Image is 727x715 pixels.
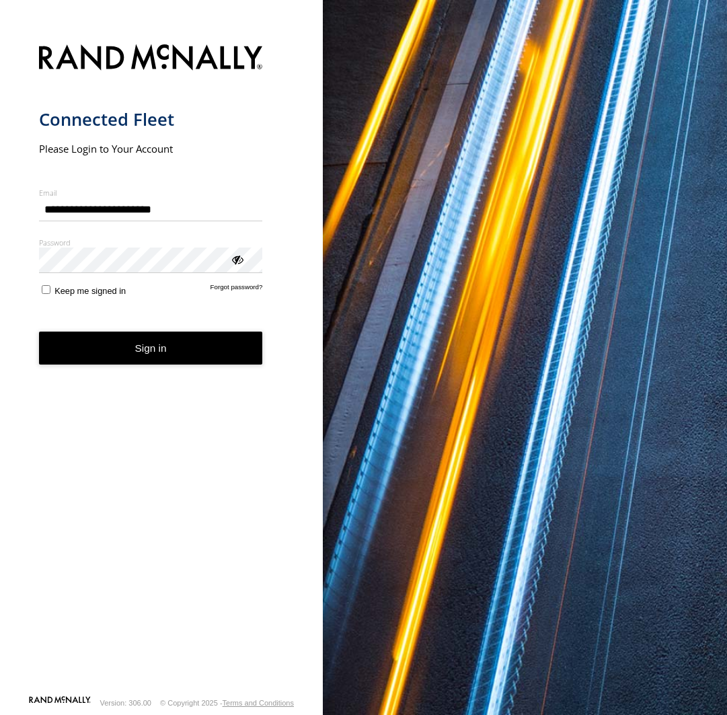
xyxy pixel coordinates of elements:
div: Version: 306.00 [100,699,151,707]
img: Rand McNally [39,42,263,76]
a: Terms and Conditions [223,699,294,707]
label: Password [39,237,263,248]
form: main [39,36,284,695]
a: Forgot password? [211,283,263,296]
label: Email [39,188,263,198]
div: ViewPassword [230,252,243,266]
a: Visit our Website [29,696,91,710]
button: Sign in [39,332,263,365]
span: Keep me signed in [54,286,126,296]
input: Keep me signed in [42,285,50,294]
h1: Connected Fleet [39,108,263,130]
div: © Copyright 2025 - [160,699,294,707]
h2: Please Login to Your Account [39,142,263,155]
